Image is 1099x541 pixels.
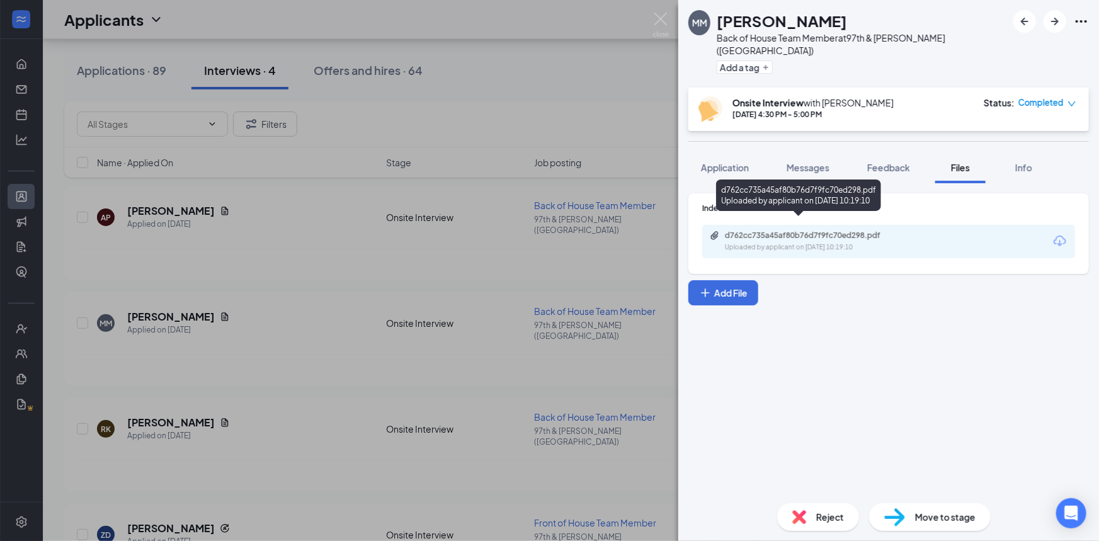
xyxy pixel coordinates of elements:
svg: Plus [762,64,770,71]
span: Application [701,162,749,173]
div: d762cc735a45af80b76d7f9fc70ed298.pdf [725,231,901,241]
div: [DATE] 4:30 PM - 5:00 PM [732,109,894,120]
button: Add FilePlus [688,280,758,305]
svg: Download [1052,234,1068,249]
div: Indeed Resume [702,203,1075,214]
div: Open Intercom Messenger [1056,498,1086,528]
span: Info [1015,162,1032,173]
svg: Plus [699,287,712,299]
svg: ArrowRight [1047,14,1062,29]
div: d762cc735a45af80b76d7f9fc70ed298.pdf Uploaded by applicant on [DATE] 10:19:10 [716,179,881,211]
span: Reject [816,510,844,524]
div: MM [692,16,707,29]
button: PlusAdd a tag [717,60,773,74]
div: Back of House Team Member at 97th & [PERSON_NAME] ([GEOGRAPHIC_DATA]) [717,31,1007,57]
span: Completed [1018,96,1064,109]
span: Messages [787,162,829,173]
svg: Ellipses [1074,14,1089,29]
span: Files [951,162,970,173]
div: Uploaded by applicant on [DATE] 10:19:10 [725,242,914,253]
a: Paperclipd762cc735a45af80b76d7f9fc70ed298.pdfUploaded by applicant on [DATE] 10:19:10 [710,231,914,253]
svg: Paperclip [710,231,720,241]
div: Status : [984,96,1015,109]
div: with [PERSON_NAME] [732,96,894,109]
button: ArrowRight [1044,10,1066,33]
span: Feedback [867,162,910,173]
button: ArrowLeftNew [1013,10,1036,33]
span: Move to stage [915,510,976,524]
svg: ArrowLeftNew [1017,14,1032,29]
h1: [PERSON_NAME] [717,10,847,31]
span: down [1068,100,1076,108]
b: Onsite Interview [732,97,804,108]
